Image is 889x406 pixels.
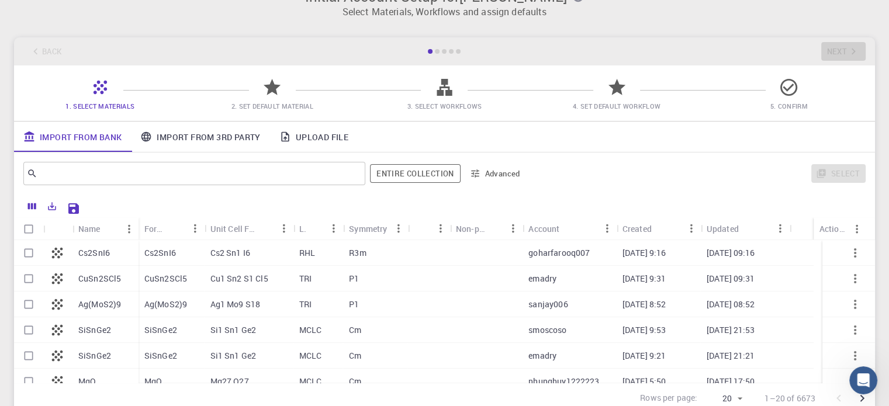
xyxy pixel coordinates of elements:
[848,220,866,238] button: Menu
[205,217,293,240] div: Unit Cell Formula
[849,366,877,394] iframe: Intercom live chat
[456,217,485,240] div: Non-periodic
[707,324,755,336] p: [DATE] 21:53
[504,219,523,238] button: Menu
[144,376,162,387] p: MgO
[78,273,121,284] p: CuSn2SCl5
[144,273,187,284] p: CuSn2SCl5
[23,8,65,19] span: Support
[573,102,660,110] span: 4. Set Default Workflow
[210,217,256,240] div: Unit Cell Formula
[349,299,359,310] p: P1
[275,219,293,238] button: Menu
[431,219,450,238] button: Menu
[739,219,757,238] button: Sort
[120,220,139,238] button: Menu
[210,324,257,336] p: Si1 Sn1 Ge2
[407,102,482,110] span: 3. Select Workflows
[349,247,366,259] p: R3m
[299,299,312,310] p: TRI
[144,350,177,362] p: SiSnGe2
[324,219,343,238] button: Menu
[707,299,755,310] p: [DATE] 08:52
[622,247,666,259] p: [DATE] 9:16
[622,350,666,362] p: [DATE] 9:21
[72,217,139,240] div: Name
[707,273,755,284] p: [DATE] 09:31
[622,324,666,336] p: [DATE] 9:53
[765,393,815,404] p: 1–20 of 6673
[42,197,62,216] button: Export
[299,376,322,387] p: MCLC
[14,122,131,152] a: Import From Bank
[819,217,848,240] div: Actions
[528,350,556,362] p: emadry
[389,219,408,238] button: Menu
[523,217,616,240] div: Account
[617,217,701,240] div: Created
[131,122,269,152] a: Import From 3rd Party
[139,217,205,240] div: Formula
[43,217,72,240] div: Icon
[270,122,358,152] a: Upload File
[186,219,205,238] button: Menu
[210,273,268,284] p: Cu1 Sn2 S1 Cl5
[21,5,868,19] p: Select Materials, Workflows and assign defaults
[707,350,755,362] p: [DATE] 21:21
[256,219,275,238] button: Sort
[78,217,101,240] div: Name
[622,273,666,284] p: [DATE] 9:31
[231,102,313,110] span: 2. Set Default Material
[622,299,666,310] p: [DATE] 8:52
[299,217,306,240] div: Lattice
[707,376,755,387] p: [DATE] 17:50
[640,392,697,405] p: Rows per page:
[707,247,755,259] p: [DATE] 09:16
[78,324,111,336] p: SiSnGe2
[528,299,568,310] p: sanjay006
[559,219,578,238] button: Sort
[144,217,167,240] div: Formula
[299,350,322,362] p: MCLC
[450,217,523,240] div: Non-periodic
[528,273,556,284] p: emadry
[349,350,361,362] p: Cm
[78,299,121,310] p: Ag(MoS2)9
[299,247,315,259] p: RHL
[144,324,177,336] p: SiSnGe2
[22,197,42,216] button: Columns
[528,376,599,387] p: nhunghuy1222223
[528,217,559,240] div: Account
[414,219,433,238] button: Sort
[299,324,322,336] p: MCLC
[622,217,652,240] div: Created
[528,247,590,259] p: goharfarooq007
[343,217,407,240] div: Symmetry
[306,219,324,238] button: Sort
[78,376,96,387] p: MgO
[65,102,134,110] span: 1. Select Materials
[299,273,312,284] p: TRI
[210,299,261,310] p: Ag1 Mo9 S18
[701,217,790,240] div: Updated
[167,219,186,238] button: Sort
[814,217,866,240] div: Actions
[598,219,617,238] button: Menu
[408,217,450,240] div: Tags
[652,219,670,238] button: Sort
[370,164,460,183] button: Entire collection
[349,273,359,284] p: P1
[349,324,361,336] p: Cm
[465,164,526,183] button: Advanced
[485,219,504,238] button: Sort
[528,324,566,336] p: smoscoso
[210,376,249,387] p: Mg27 O27
[62,197,85,220] button: Save Explorer Settings
[622,376,666,387] p: [DATE] 5:50
[78,247,110,259] p: Cs2SnI6
[101,220,119,238] button: Sort
[144,247,176,259] p: Cs2SnI6
[771,219,790,238] button: Menu
[349,217,387,240] div: Symmetry
[349,376,361,387] p: Cm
